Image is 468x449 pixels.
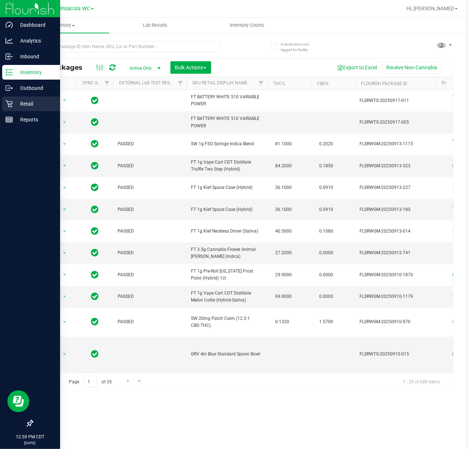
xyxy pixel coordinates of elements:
span: FT 1g Vape Cart CDT Distillate Melon Collie (Hybrid-Sativa) [191,290,263,304]
a: Inventory Counts [201,18,293,33]
span: 0.0910 [316,204,337,215]
input: 1 [84,376,97,387]
span: In Sync [91,161,99,171]
inline-svg: Dashboard [5,21,13,29]
span: In Sync [91,204,99,215]
span: select [60,95,69,106]
span: 0.1850 [316,161,337,171]
span: FLSRWGM-20250912-741 [360,249,431,256]
span: select [60,270,69,280]
span: SW 1g FSO Syringe Indica Blend [191,140,263,147]
span: In Sync [91,139,99,149]
span: 1.5700 [316,317,337,327]
span: PASSED [118,271,182,278]
span: FLSRWGM-20250913-323 [360,163,431,169]
span: select [60,349,69,359]
span: FT 1g Kief Space Case (Hybrid) [191,184,263,191]
p: Outbound [13,84,57,92]
span: FLSRWGM-20250913-014 [360,228,431,235]
span: FLSRWGM-20250910-1870 [360,271,431,278]
p: 12:59 PM CDT [3,434,57,440]
span: 0.0000 [316,270,337,280]
span: All Packages [38,63,90,72]
span: In Sync [91,349,99,359]
span: FLSRWGM-20250913-1115 [360,140,431,147]
p: Inventory [13,68,57,77]
p: Dashboard [13,21,57,29]
span: In Sync [91,95,99,106]
span: select [60,248,69,258]
button: Receive Non-Cannabis [382,61,442,74]
span: PASSED [118,293,182,300]
span: select [60,139,69,149]
span: 0.0910 [316,182,337,193]
span: FT 1g Kief Space Case (Hybrid) [191,206,263,213]
span: In Sync [91,226,99,236]
span: PASSED [118,184,182,191]
span: 69.8000 [272,291,295,302]
inline-svg: Outbound [5,84,13,92]
button: Bulk Actions [170,61,211,74]
span: select [60,183,69,193]
span: PASSED [118,318,182,325]
span: Include items not tagged for facility [281,41,317,52]
span: FT 1g Vape Cart CDT Distillate Truffle Two Step (Hybrid) [191,159,263,173]
input: Search Package ID, Item Name, SKU, Lot or Part Number... [32,41,220,52]
inline-svg: Analytics [5,37,13,44]
span: 36.1000 [272,204,295,215]
span: 0.1320 [272,317,293,327]
span: In Sync [91,270,99,280]
a: Inventory [18,18,109,33]
p: Inbound [13,52,57,61]
a: Sync Status [82,80,111,85]
span: FT BATTERY WHITE 510 VARIABLE POWER [191,115,263,129]
inline-svg: Inventory [5,69,13,76]
span: In Sync [91,248,99,258]
span: FLSRWTS-20250910-015 [360,351,431,358]
span: 40.5000 [272,226,295,237]
span: FLSRWGM-20250910-1179 [360,293,431,300]
span: 36.1000 [272,182,295,193]
a: Go to the next page [123,376,133,386]
a: Sku Retail Display Name [192,80,247,85]
a: External Lab Test Result [119,80,177,85]
span: FLSRWGM-20250910-970 [360,318,431,325]
span: FT 1g Kief Reckless Driver (Sativa) [191,228,263,235]
span: 81.1000 [272,139,295,149]
span: Pensacola WC [56,6,90,12]
span: select [60,226,69,237]
inline-svg: Inbound [5,53,13,60]
span: In Sync [91,317,99,327]
a: Package ID [442,80,467,85]
span: GRV 4in Blue Standard Spoon Bowl [191,351,263,358]
span: 84.2000 [272,161,295,171]
span: select [60,204,69,215]
span: select [60,161,69,171]
button: Export to Excel [332,61,382,74]
inline-svg: Reports [5,116,13,123]
span: 27.2000 [272,248,295,258]
p: Retail [13,99,57,108]
span: PASSED [118,140,182,147]
span: In Sync [91,117,99,127]
iframe: Resource center [7,390,29,412]
p: [DATE] [3,440,57,446]
a: Filter [174,77,187,90]
span: 0.0000 [316,291,337,302]
a: Go to the last page [134,376,145,386]
span: SW 20mg Patch Calm (12.5:1 CBD:THC) [191,315,263,329]
a: Flourish Package ID [361,81,407,86]
span: 0.2020 [316,139,337,149]
p: Analytics [13,36,57,45]
span: PASSED [118,249,182,256]
span: 29.9000 [272,270,295,280]
span: FLSRWTS-20250917-005 [360,119,431,126]
span: Page of 35 [63,376,118,387]
span: Hi, [PERSON_NAME]! [406,6,454,11]
a: Filter [101,77,113,90]
span: FT BATTERY WHITE 510 VARIABLE POWER [191,94,263,107]
span: FT 3.5g Cannabis Flower Animal [PERSON_NAME] (Indica) [191,246,263,260]
span: Bulk Actions [175,65,206,70]
a: Filter [255,77,267,90]
span: FLSRWTS-20250917-011 [360,97,431,104]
